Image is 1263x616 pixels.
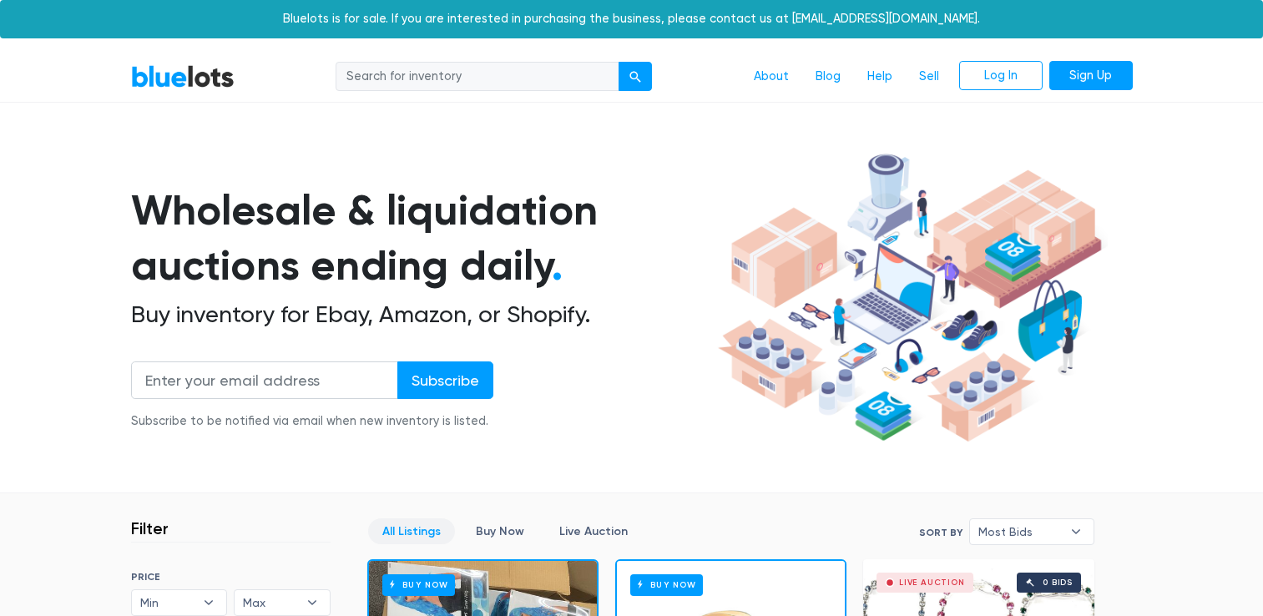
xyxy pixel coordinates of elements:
[552,240,563,290] span: .
[131,412,493,431] div: Subscribe to be notified via email when new inventory is listed.
[131,518,169,538] h3: Filter
[712,146,1108,450] img: hero-ee84e7d0318cb26816c560f6b4441b76977f77a177738b4e94f68c95b2b83dbb.png
[295,590,330,615] b: ▾
[1049,61,1133,91] a: Sign Up
[740,61,802,93] a: About
[899,578,965,587] div: Live Auction
[462,518,538,544] a: Buy Now
[919,525,962,540] label: Sort By
[191,590,226,615] b: ▾
[978,519,1062,544] span: Most Bids
[382,574,455,595] h6: Buy Now
[368,518,455,544] a: All Listings
[630,574,703,595] h6: Buy Now
[854,61,906,93] a: Help
[397,361,493,399] input: Subscribe
[545,518,642,544] a: Live Auction
[959,61,1043,91] a: Log In
[336,62,619,92] input: Search for inventory
[140,590,195,615] span: Min
[243,590,298,615] span: Max
[906,61,952,93] a: Sell
[131,300,712,329] h2: Buy inventory for Ebay, Amazon, or Shopify.
[802,61,854,93] a: Blog
[1058,519,1094,544] b: ▾
[131,64,235,88] a: BlueLots
[131,361,398,399] input: Enter your email address
[131,183,712,294] h1: Wholesale & liquidation auctions ending daily
[131,571,331,583] h6: PRICE
[1043,578,1073,587] div: 0 bids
